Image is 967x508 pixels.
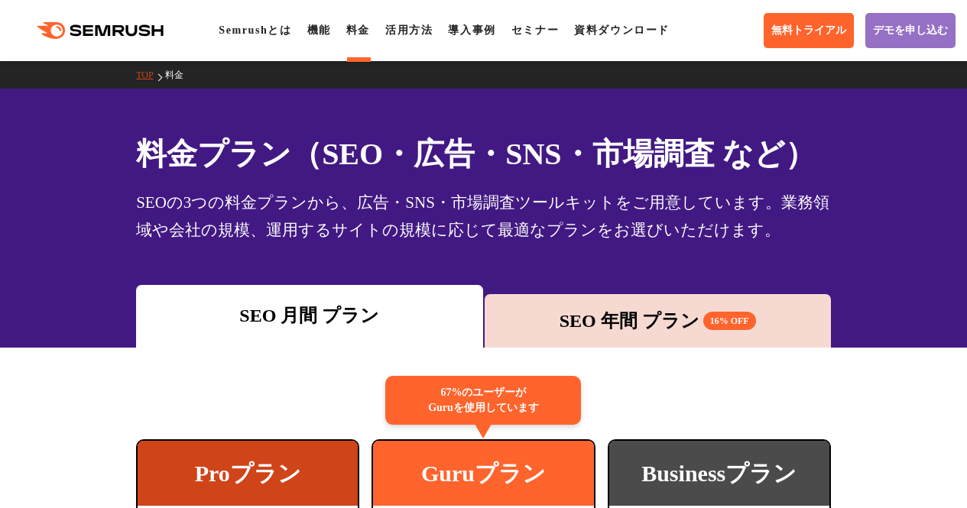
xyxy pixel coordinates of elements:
a: TOP [136,70,164,80]
a: 料金 [165,70,195,80]
a: 機能 [307,24,331,36]
span: 16% OFF [703,312,756,330]
div: SEO 月間 プラン [144,302,475,329]
a: 資料ダウンロード [574,24,670,36]
h1: 料金プラン（SEO・広告・SNS・市場調査 など） [136,131,831,176]
a: 活用方法 [385,24,433,36]
div: SEOの3つの料金プランから、広告・SNS・市場調査ツールキットをご用意しています。業務領域や会社の規模、運用するサイトの規模に応じて最適なプランをお選びいただけます。 [136,189,831,244]
span: デモを申し込む [873,24,948,37]
a: セミナー [511,24,559,36]
a: Semrushとは [219,24,291,36]
a: 無料トライアル [764,13,854,48]
a: 導入事例 [448,24,495,36]
div: Businessプラン [609,441,829,506]
a: デモを申し込む [865,13,956,48]
a: 料金 [346,24,370,36]
div: 67%のユーザーが Guruを使用しています [385,376,581,425]
div: SEO 年間 プラン [492,307,823,335]
div: Guruプラン [373,441,593,506]
div: Proプラン [138,441,358,506]
span: 無料トライアル [771,24,846,37]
